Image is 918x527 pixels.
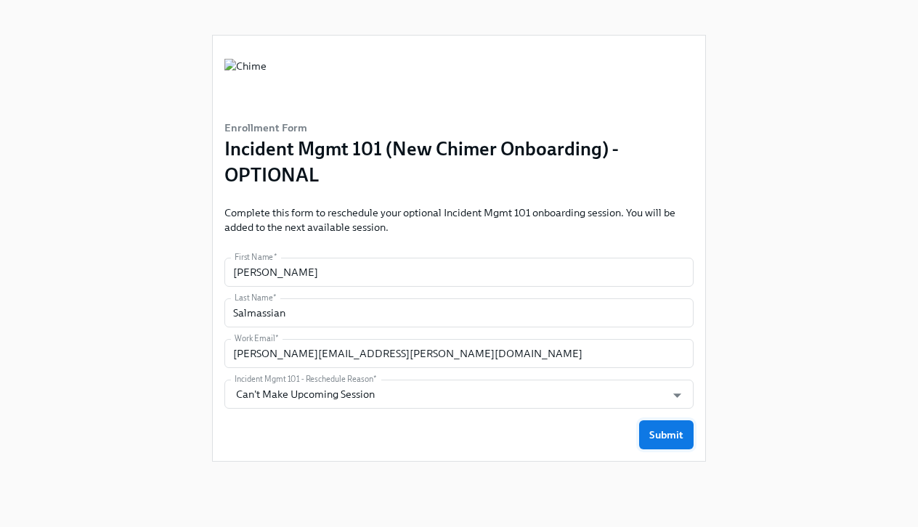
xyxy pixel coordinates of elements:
button: Open [666,384,688,407]
h6: Enrollment Form [224,120,694,136]
button: Submit [639,420,694,449]
h3: Incident Mgmt 101 (New Chimer Onboarding) - OPTIONAL [224,136,694,188]
img: Chime [224,59,267,102]
p: Complete this form to reschedule your optional Incident Mgmt 101 onboarding session. You will be ... [224,205,694,234]
span: Submit [649,428,683,442]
